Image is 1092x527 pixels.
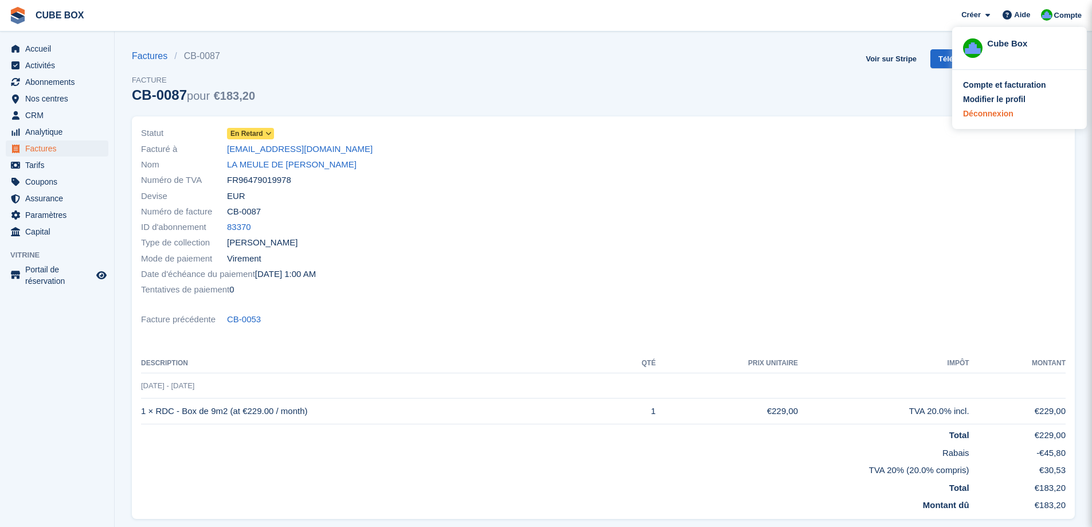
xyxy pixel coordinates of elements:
span: Factures [25,140,94,157]
a: [EMAIL_ADDRESS][DOMAIN_NAME] [227,143,373,156]
a: menu [6,224,108,240]
a: menu [6,207,108,223]
span: Mode de paiement [141,252,227,266]
a: menu [6,91,108,107]
span: Paramètres [25,207,94,223]
div: Cube Box [987,37,1076,48]
a: CB-0053 [227,313,261,326]
span: CB-0087 [227,205,261,218]
span: 0 [229,283,234,296]
a: Déconnexion [963,108,1076,120]
th: Description [141,354,616,373]
a: Modifier le profil [963,93,1076,106]
a: menu [6,107,108,123]
a: Voir sur Stripe [861,49,921,68]
a: menu [6,140,108,157]
span: Assurance [25,190,94,206]
span: Aide [1014,9,1030,21]
span: Numéro de TVA [141,174,227,187]
span: En retard [230,128,263,139]
span: Créer [961,9,981,21]
span: Numéro de facture [141,205,227,218]
span: Date d'échéance du paiement [141,268,255,281]
span: Accueil [25,41,94,57]
td: 1 [616,399,656,424]
span: Vitrine [10,249,114,261]
a: menu [6,190,108,206]
span: Compte [1054,10,1082,21]
a: CUBE BOX [31,6,88,25]
th: Qté [616,354,656,373]
td: Rabais [141,442,969,460]
td: -€45,80 [969,442,1066,460]
span: Activités [25,57,94,73]
span: Nos centres [25,91,94,107]
td: €229,00 [969,424,1066,442]
div: CB-0087 [132,87,255,103]
div: Déconnexion [963,108,1013,120]
span: Nom [141,158,227,171]
span: FR96479019978 [227,174,291,187]
div: TVA 20.0% incl. [798,405,969,418]
td: 1 × RDC - Box de 9m2 (at €229.00 / month) [141,399,616,424]
td: €229,00 [969,399,1066,424]
span: Statut [141,127,227,140]
nav: breadcrumbs [132,49,255,63]
span: €183,20 [214,89,255,102]
a: LA MEULE DE [PERSON_NAME] [227,158,357,171]
span: Capital [25,224,94,240]
img: Cube Box [1041,9,1052,21]
img: Cube Box [963,38,983,58]
a: 83370 [227,221,251,234]
td: €229,00 [656,399,798,424]
th: Prix unitaire [656,354,798,373]
td: €183,20 [969,477,1066,495]
th: Impôt [798,354,969,373]
td: TVA 20% (20.0% compris) [141,459,969,477]
td: €30,53 [969,459,1066,477]
span: Portail de réservation [25,264,94,287]
th: Montant [969,354,1066,373]
span: ID d'abonnement [141,221,227,234]
a: menu [6,41,108,57]
span: Facturé à [141,143,227,156]
a: Boutique d'aperçu [95,268,108,282]
span: CRM [25,107,94,123]
span: EUR [227,190,245,203]
a: menu [6,157,108,173]
a: En retard [227,127,274,140]
span: Facture [132,75,255,86]
div: Compte et facturation [963,79,1046,91]
span: Virement [227,252,261,266]
span: [DATE] - [DATE] [141,381,194,390]
span: Coupons [25,174,94,190]
span: Abonnements [25,74,94,90]
a: menu [6,57,108,73]
td: €183,20 [969,494,1066,512]
a: Télécharger la facture [930,49,1024,68]
span: Facture précédente [141,313,227,326]
div: Modifier le profil [963,93,1026,106]
span: Type de collection [141,236,227,249]
a: menu [6,174,108,190]
span: pour [187,89,210,102]
a: Factures [132,49,174,63]
span: [PERSON_NAME] [227,236,298,249]
strong: Montant dû [923,500,969,510]
a: menu [6,74,108,90]
a: menu [6,124,108,140]
span: Analytique [25,124,94,140]
span: Tarifs [25,157,94,173]
strong: Total [949,430,969,440]
img: stora-icon-8386f47178a22dfd0bd8f6a31ec36ba5ce8667c1dd55bd0f319d3a0aa187defe.svg [9,7,26,24]
time: 2025-07-31 23:00:00 UTC [255,268,316,281]
a: Compte et facturation [963,79,1076,91]
span: Devise [141,190,227,203]
a: menu [6,264,108,287]
strong: Total [949,483,969,493]
span: Tentatives de paiement [141,283,229,296]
